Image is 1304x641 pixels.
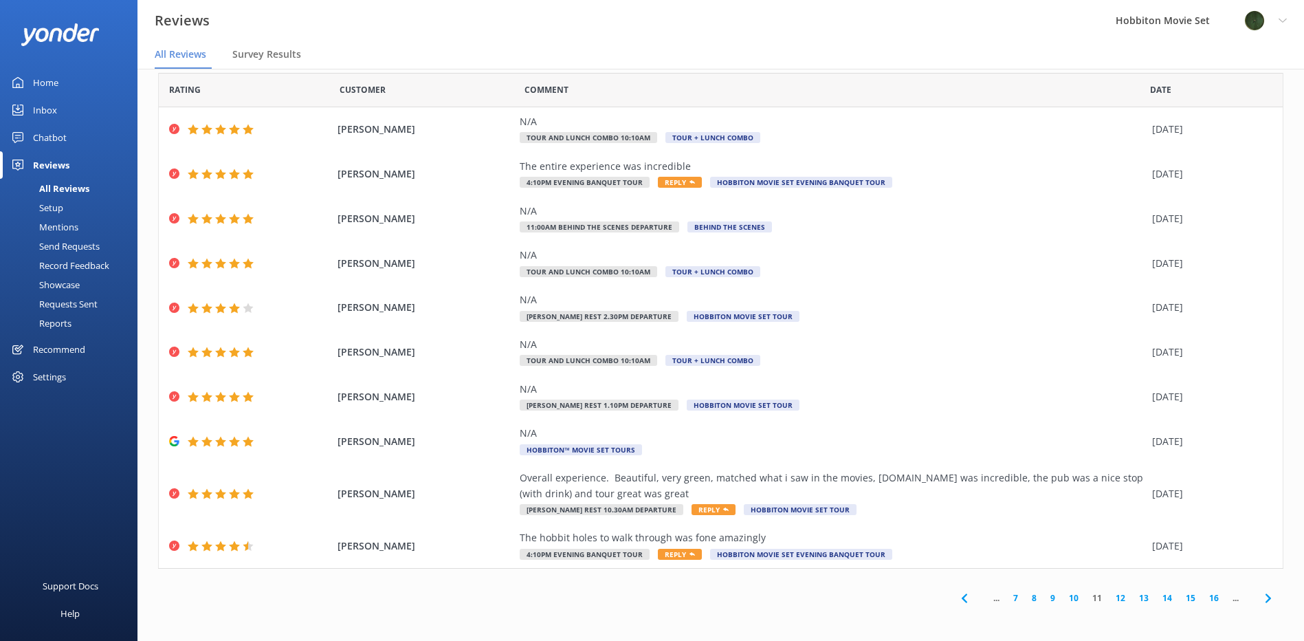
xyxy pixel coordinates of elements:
a: 15 [1179,591,1202,605]
div: [DATE] [1152,389,1266,404]
a: 12 [1109,591,1132,605]
div: Record Feedback [8,256,109,275]
span: Question [524,83,568,96]
div: [DATE] [1152,122,1266,137]
span: All Reviews [155,47,206,61]
div: Send Requests [8,237,100,256]
span: [PERSON_NAME] Rest 10.30am Departure [520,504,683,515]
span: Hobbiton Movie Set Evening Banquet Tour [710,177,892,188]
div: N/A [520,248,1145,263]
span: Reply [658,177,702,188]
div: The entire experience was incredible [520,159,1145,174]
div: [DATE] [1152,434,1266,449]
div: Requests Sent [8,294,98,314]
div: Chatbot [33,124,67,151]
div: Settings [33,363,66,391]
div: [DATE] [1152,345,1266,360]
a: 11 [1085,591,1109,605]
span: Tour and Lunch Combo 10:10am [520,132,657,143]
a: 7 [1006,591,1025,605]
div: [DATE] [1152,256,1266,271]
a: 16 [1202,591,1226,605]
span: [PERSON_NAME] [338,486,513,501]
span: [PERSON_NAME] [338,166,513,182]
span: Tour + Lunch Combo [665,355,760,366]
div: Inbox [33,96,57,124]
span: 4:10pm Evening Banquet Tour [520,177,650,188]
span: [PERSON_NAME] [338,389,513,404]
span: [PERSON_NAME] [338,434,513,449]
span: Tour + Lunch Combo [665,132,760,143]
span: Tour and Lunch Combo 10:10am [520,266,657,277]
span: Behind The Scenes [687,221,772,232]
a: Showcase [8,275,137,294]
div: [DATE] [1152,211,1266,226]
a: 10 [1062,591,1085,605]
span: Reply [692,504,736,515]
span: Hobbiton™ Movie Set Tours [520,444,642,455]
div: N/A [520,114,1145,129]
span: Date [340,83,386,96]
span: [PERSON_NAME] Rest 1.10pm Departure [520,400,678,411]
a: 14 [1156,591,1179,605]
div: [DATE] [1152,166,1266,182]
div: [DATE] [1152,539,1266,554]
span: Tour + Lunch Combo [665,266,760,277]
div: Setup [8,198,63,217]
a: 9 [1043,591,1062,605]
div: Recommend [33,336,85,363]
a: All Reviews [8,179,137,198]
span: [PERSON_NAME] [338,122,513,137]
div: N/A [520,426,1145,441]
span: [PERSON_NAME] [338,539,513,554]
span: ... [986,591,1006,605]
a: Record Feedback [8,256,137,275]
span: Reply [658,549,702,560]
span: Date [169,83,201,96]
div: N/A [520,204,1145,219]
a: 8 [1025,591,1043,605]
span: [PERSON_NAME] [338,211,513,226]
span: Hobbiton Movie Set Tour [744,504,857,515]
div: Help [60,600,80,627]
div: Reports [8,314,71,333]
div: N/A [520,292,1145,307]
span: [PERSON_NAME] Rest 2.30pm Departure [520,311,678,322]
img: yonder-white-logo.png [21,23,100,46]
div: All Reviews [8,179,89,198]
div: N/A [520,382,1145,397]
div: [DATE] [1152,300,1266,315]
span: 11:00am Behind The Scenes Departure [520,221,679,232]
div: Reviews [33,151,69,179]
a: 13 [1132,591,1156,605]
div: Support Docs [43,572,98,600]
div: Showcase [8,275,80,294]
span: Tour and Lunch Combo 10:10am [520,355,657,366]
a: Send Requests [8,237,137,256]
div: Home [33,69,58,96]
span: [PERSON_NAME] [338,256,513,271]
div: Mentions [8,217,78,237]
div: The hobbit holes to walk through was fone amazingly [520,530,1145,545]
span: 4:10pm Evening Banquet Tour [520,549,650,560]
span: Survey Results [232,47,301,61]
a: Reports [8,314,137,333]
a: Requests Sent [8,294,137,314]
span: ... [1226,591,1246,605]
img: 34-1720495293.png [1244,10,1265,31]
span: [PERSON_NAME] [338,300,513,315]
h3: Reviews [155,10,210,32]
div: Overall experience. Beautiful, very green, matched what i saw in the movies, [DOMAIN_NAME] was in... [520,470,1145,501]
div: [DATE] [1152,486,1266,501]
span: [PERSON_NAME] [338,345,513,360]
a: Setup [8,198,137,217]
a: Mentions [8,217,137,237]
div: N/A [520,337,1145,352]
span: Date [1150,83,1171,96]
span: Hobbiton Movie Set Tour [687,400,799,411]
span: Hobbiton Movie Set Tour [687,311,799,322]
span: Hobbiton Movie Set Evening Banquet Tour [710,549,892,560]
